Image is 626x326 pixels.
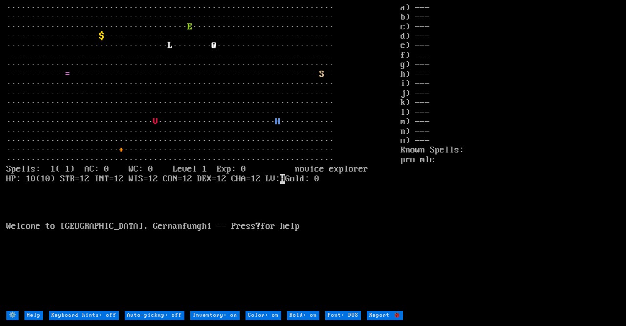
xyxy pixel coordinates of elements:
[125,311,184,320] input: Auto-pickup: off
[6,3,401,310] larn: ··································································· ·····························...
[275,117,280,127] font: H
[325,311,361,320] input: Font: DOS
[153,117,158,127] font: V
[319,69,324,79] font: S
[280,174,285,184] mark: H
[99,31,104,41] font: $
[24,311,43,320] input: Help
[168,41,173,50] font: L
[119,145,124,155] font: +
[65,69,70,79] font: =
[190,311,240,320] input: Inventory: on
[401,3,620,310] stats: a) --- b) --- c) --- d) --- e) --- f) --- g) --- h) --- i) --- j) --- k) --- l) --- m) --- n) ---...
[49,311,119,320] input: Keyboard hints: off
[187,22,192,32] font: E
[256,221,261,231] b: ?
[212,41,217,50] font: @
[6,311,19,320] input: ⚙️
[246,311,281,320] input: Color: on
[367,311,403,320] input: Report 🐞
[287,311,319,320] input: Bold: on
